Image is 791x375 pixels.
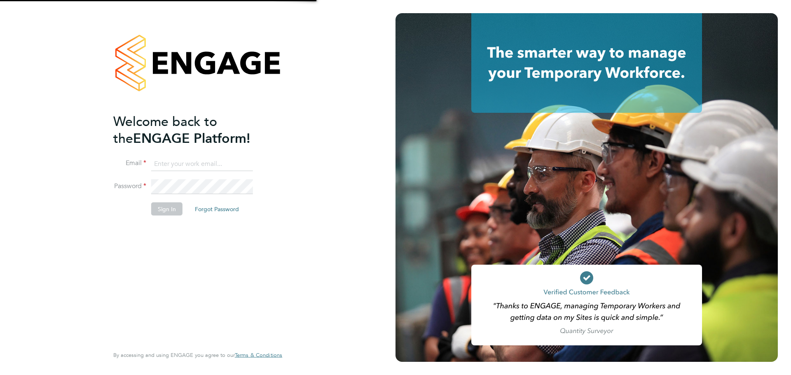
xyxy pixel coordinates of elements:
label: Password [113,182,146,191]
span: Welcome back to the [113,113,217,146]
span: By accessing and using ENGAGE you agree to our [113,352,282,359]
h2: ENGAGE Platform! [113,113,274,147]
input: Enter your work email... [151,156,253,171]
button: Sign In [151,203,183,216]
button: Forgot Password [188,203,246,216]
a: Terms & Conditions [235,352,282,359]
label: Email [113,159,146,168]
